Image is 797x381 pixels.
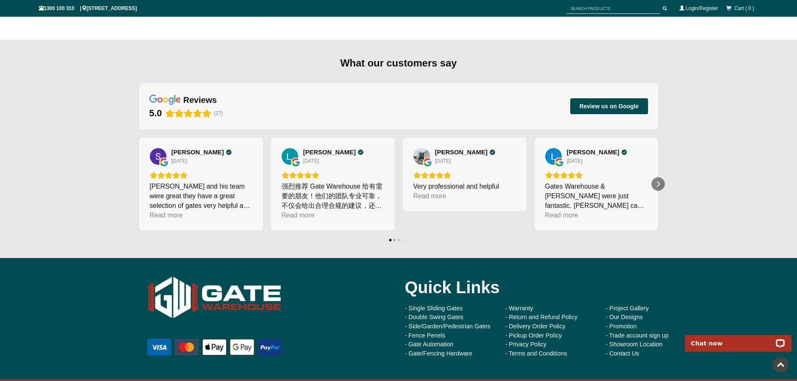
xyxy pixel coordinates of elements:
[226,149,232,155] div: Verified Customer
[172,148,224,156] span: [PERSON_NAME]
[358,149,364,155] div: Verified Customer
[435,148,488,156] span: [PERSON_NAME]
[679,325,797,352] iframe: LiveChat chat widget
[150,148,167,165] a: View on Google
[734,5,754,11] span: Cart ( 0 )
[303,148,356,156] span: [PERSON_NAME]
[686,5,718,11] a: Login/Register
[606,350,639,357] a: - Contact Us
[303,158,319,164] div: [DATE]
[282,210,315,220] div: Read more
[413,182,516,191] div: Very professional and helpful
[545,210,578,220] div: Read more
[545,171,648,179] div: Rating: 5.0 out of 5
[505,350,567,357] a: - Terms and Conditions
[405,350,473,357] a: - Gate/Fencing Hardware
[606,323,637,330] a: - Promotion
[146,271,283,325] img: Gate Warehouse
[435,158,451,164] div: [DATE]
[405,305,463,312] a: - Single Sliding Gates
[489,149,495,155] div: Verified Customer
[150,148,167,165] img: Simon H
[303,148,364,156] a: Review by L. Zhu
[413,191,446,201] div: Read more
[146,337,283,357] img: payment options
[567,158,583,164] div: [DATE]
[505,314,578,320] a: - Return and Refund Policy
[621,149,627,155] div: Verified Customer
[149,107,212,119] div: Rating: 5.0 out of 5
[149,107,162,119] div: 5.0
[172,148,232,156] a: Review by Simon H
[139,138,658,230] div: Carousel
[405,332,446,339] a: - Fence Penels
[435,148,496,156] a: Review by George XING
[282,148,298,165] img: L. Zhu
[545,182,648,210] div: Gates Warehouse & [PERSON_NAME] were just fantastic. [PERSON_NAME] came to quote the same day tha...
[282,171,384,179] div: Rating: 5.0 out of 5
[39,5,137,11] span: 1300 100 310 | [STREET_ADDRESS]
[505,305,533,312] a: - Warranty
[150,210,183,220] div: Read more
[405,271,694,304] div: Quick Links
[214,110,223,116] span: (27)
[606,341,663,348] a: - Showroom Location
[505,332,562,339] a: - Pickup Order Policy
[405,314,464,320] a: - Double Swing Gates
[413,171,516,179] div: Rating: 5.0 out of 5
[505,341,546,348] a: - Privacy Policy
[566,3,660,14] input: SEARCH PRODUCTS
[150,171,252,179] div: Rating: 5.0 out of 5
[545,148,562,165] img: Louise Veenstra
[282,148,298,165] a: View on Google
[545,148,562,165] a: View on Google
[183,95,217,105] div: reviews
[505,323,566,330] a: - Delivery Order Policy
[651,177,665,191] div: Next
[606,314,643,320] a: - Our Designs
[282,182,384,210] div: 强烈推荐 Gate Warehouse 给有需要的朋友！他们的团队专业可靠，不仅会给出合理合规的建议，还能帮客户规避风险。从咨询到安装的过程都很顺利，沟通及时，态度认真负责。安装高效快捷，细节处...
[579,102,639,110] span: Review us on Google
[413,148,430,165] img: George XING
[606,305,649,312] a: - Project Gallery
[405,323,491,330] a: - Side/Garden/Pedestrian Gates
[405,341,454,348] a: - Gate Automation
[606,332,669,339] a: - Trade account sign up
[139,56,658,70] div: What our customers say
[150,182,252,210] div: [PERSON_NAME] and his team were great they have a great selection of gates very helpful and insta...
[172,158,187,164] div: [DATE]
[133,177,146,191] div: Previous
[567,148,620,156] span: [PERSON_NAME]
[567,148,628,156] a: Review by Louise Veenstra
[413,148,430,165] a: View on Google
[570,98,648,114] button: Review us on Google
